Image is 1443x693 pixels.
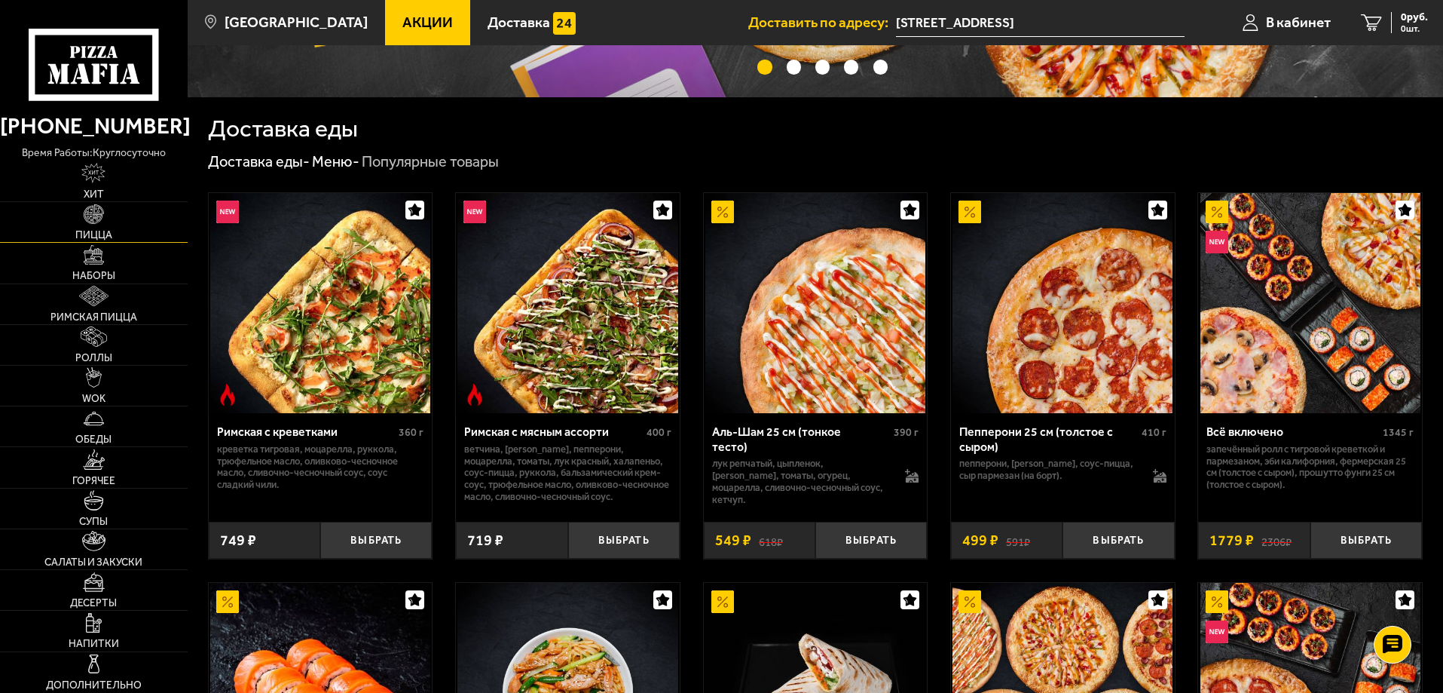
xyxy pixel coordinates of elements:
[69,639,119,649] span: Напитки
[844,60,858,74] button: точки переключения
[952,193,1172,413] img: Пепперони 25 см (толстое с сыром)
[216,384,239,406] img: Острое блюдо
[220,533,256,548] span: 749 ₽
[1401,12,1428,23] span: 0 руб.
[1206,621,1228,643] img: Новинка
[488,15,550,29] span: Доставка
[1062,522,1174,559] button: Выбрать
[705,193,925,413] img: Аль-Шам 25 см (тонкое тесто)
[711,590,734,613] img: Акционный
[959,458,1138,482] p: пепперони, [PERSON_NAME], соус-пицца, сыр пармезан (на борт).
[464,425,643,439] div: Римская с мясным ассорти
[217,425,396,439] div: Римская с креветками
[217,443,424,492] p: креветка тигровая, моцарелла, руккола, трюфельное масло, оливково-чесночное масло, сливочно-чесно...
[208,117,358,141] h1: Доставка еды
[757,60,772,74] button: точки переключения
[1206,201,1228,223] img: Акционный
[1266,15,1331,29] span: В кабинет
[216,590,239,613] img: Акционный
[1261,533,1292,548] s: 2306 ₽
[1198,193,1422,413] a: АкционныйНовинкаВсё включено
[75,434,112,445] span: Обеды
[75,353,112,363] span: Роллы
[962,533,998,548] span: 499 ₽
[1310,522,1422,559] button: Выбрать
[712,425,891,453] div: Аль-Шам 25 см (тонкое тесто)
[463,201,486,223] img: Новинка
[873,60,888,74] button: точки переключения
[715,533,751,548] span: 549 ₽
[1206,590,1228,613] img: Акционный
[787,60,801,74] button: точки переключения
[399,426,423,439] span: 360 г
[75,230,112,241] span: Пицца
[759,533,783,548] s: 618 ₽
[320,522,432,559] button: Выбрать
[958,201,981,223] img: Акционный
[72,476,115,486] span: Горячее
[1206,231,1228,253] img: Новинка
[1200,193,1420,413] img: Всё включено
[1006,533,1030,548] s: 591 ₽
[704,193,928,413] a: АкционныйАль-Шам 25 см (тонкое тесто)
[1401,24,1428,33] span: 0 шт.
[712,458,891,506] p: лук репчатый, цыпленок, [PERSON_NAME], томаты, огурец, моцарелла, сливочно-чесночный соус, кетчуп.
[815,60,830,74] button: точки переключения
[79,517,108,527] span: Супы
[553,12,576,35] img: 15daf4d41897b9f0e9f617042186c801.svg
[894,426,919,439] span: 390 г
[225,15,368,29] span: [GEOGRAPHIC_DATA]
[44,557,142,568] span: Салаты и закуски
[84,189,104,200] span: Хит
[951,193,1175,413] a: АкционныйПепперони 25 см (толстое с сыром)
[1383,426,1414,439] span: 1345 г
[209,193,433,413] a: НовинкаОстрое блюдоРимская с креветками
[568,522,680,559] button: Выбрать
[896,9,1185,37] input: Ваш адрес доставки
[312,152,359,170] a: Меню-
[1209,533,1254,548] span: 1779 ₽
[1206,443,1414,492] p: Запечённый ролл с тигровой креветкой и пармезаном, Эби Калифорния, Фермерская 25 см (толстое с сы...
[362,152,499,172] div: Популярные товары
[82,394,105,404] span: WOK
[210,193,430,413] img: Римская с креветками
[457,193,677,413] img: Римская с мясным ассорти
[463,384,486,406] img: Острое блюдо
[464,443,671,504] p: ветчина, [PERSON_NAME], пепперони, моцарелла, томаты, лук красный, халапеньо, соус-пицца, руккола...
[959,425,1138,453] div: Пепперони 25 см (толстое с сыром)
[208,152,310,170] a: Доставка еды-
[1206,425,1379,439] div: Всё включено
[46,680,142,691] span: Дополнительно
[958,590,981,613] img: Акционный
[216,201,239,223] img: Новинка
[72,271,115,281] span: Наборы
[456,193,680,413] a: НовинкаОстрое блюдоРимская с мясным ассорти
[50,312,137,323] span: Римская пицца
[467,533,503,548] span: 719 ₽
[748,15,896,29] span: Доставить по адресу:
[70,598,117,609] span: Десерты
[711,201,734,223] img: Акционный
[896,9,1185,37] span: проспект Тореза, 21
[402,15,453,29] span: Акции
[647,426,671,439] span: 400 г
[815,522,927,559] button: Выбрать
[1142,426,1166,439] span: 410 г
